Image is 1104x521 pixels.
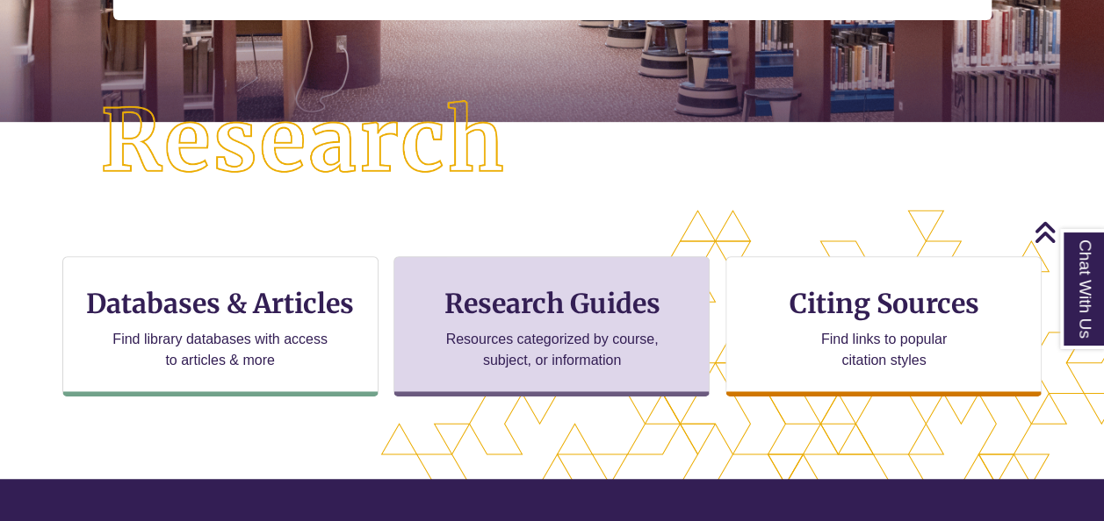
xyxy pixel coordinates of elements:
[408,287,695,320] h3: Research Guides
[437,329,667,371] p: Resources categorized by course, subject, or information
[777,287,992,320] h3: Citing Sources
[77,287,364,320] h3: Databases & Articles
[1034,220,1100,244] a: Back to Top
[62,256,379,396] a: Databases & Articles Find library databases with access to articles & more
[105,329,335,371] p: Find library databases with access to articles & more
[393,256,710,396] a: Research Guides Resources categorized by course, subject, or information
[55,55,552,228] img: Research
[725,256,1042,396] a: Citing Sources Find links to popular citation styles
[798,329,970,371] p: Find links to popular citation styles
